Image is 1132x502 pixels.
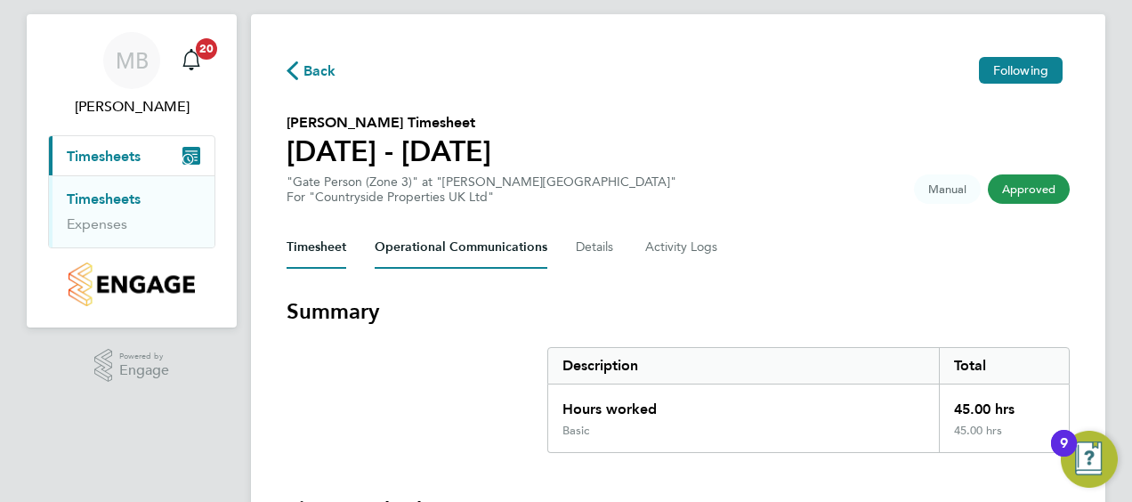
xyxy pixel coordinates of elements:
div: Total [939,348,1069,384]
div: Hours worked [548,385,939,424]
span: 20 [196,38,217,60]
a: 20 [174,32,209,89]
div: Basic [562,424,589,438]
a: Expenses [67,215,127,232]
a: Powered byEngage [94,349,170,383]
h3: Summary [287,297,1070,326]
button: Back [287,59,336,81]
a: MB[PERSON_NAME] [48,32,215,117]
span: Back [303,61,336,82]
a: Timesheets [67,190,141,207]
span: This timesheet has been approved. [988,174,1070,204]
span: Powered by [119,349,169,364]
button: Operational Communications [375,226,547,269]
span: Timesheets [67,148,141,165]
div: For "Countryside Properties UK Ltd" [287,190,676,205]
nav: Main navigation [27,14,237,328]
div: "Gate Person (Zone 3)" at "[PERSON_NAME][GEOGRAPHIC_DATA]" [287,174,676,205]
span: MB [116,49,149,72]
span: Mark Burnett [48,96,215,117]
div: 45.00 hrs [939,424,1069,452]
div: 45.00 hrs [939,385,1069,424]
button: Activity Logs [645,226,720,269]
div: Summary [547,347,1070,453]
div: Description [548,348,939,384]
button: Timesheets [49,136,214,175]
button: Details [576,226,617,269]
button: Following [979,57,1063,84]
button: Open Resource Center, 9 new notifications [1061,431,1118,488]
div: 9 [1060,443,1068,466]
button: Timesheet [287,226,346,269]
h2: [PERSON_NAME] Timesheet [287,112,491,134]
span: Engage [119,363,169,378]
img: countryside-properties-logo-retina.png [69,263,194,306]
a: Go to home page [48,263,215,306]
span: Following [993,62,1048,78]
div: Timesheets [49,175,214,247]
h1: [DATE] - [DATE] [287,134,491,169]
span: This timesheet was manually created. [914,174,981,204]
